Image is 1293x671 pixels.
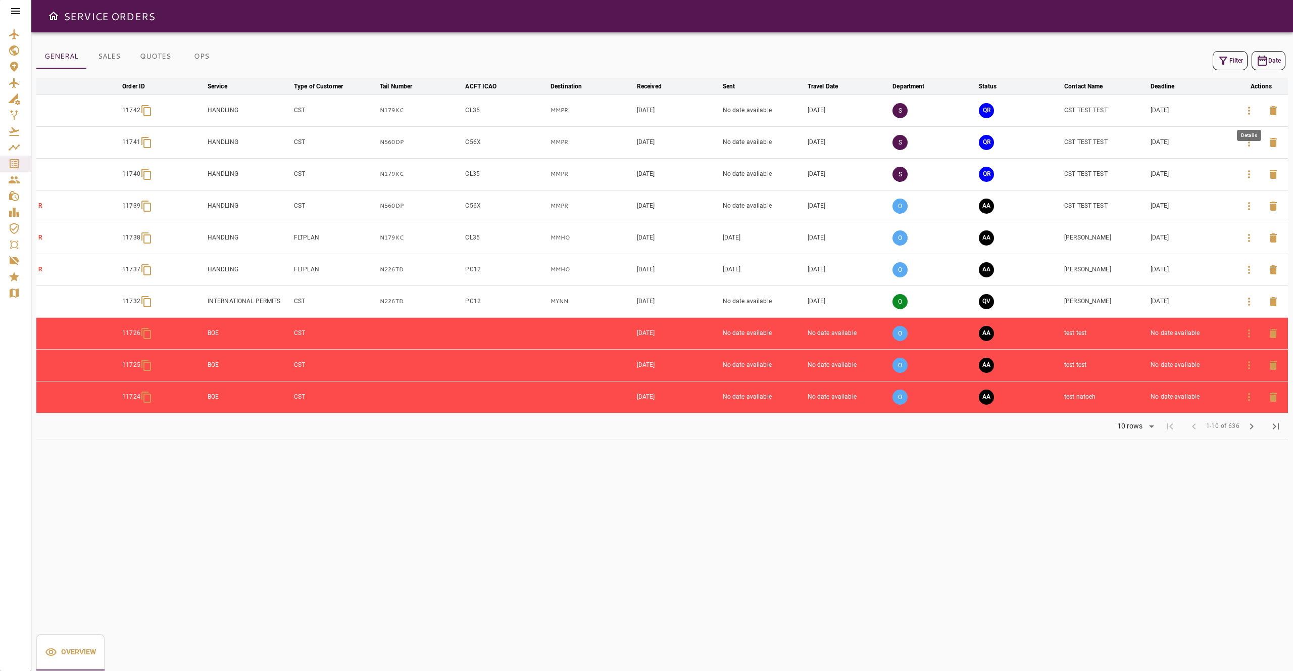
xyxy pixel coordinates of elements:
[551,106,633,115] p: MMPR
[721,190,806,222] td: No date available
[122,265,140,274] p: 11737
[122,202,140,210] p: 11739
[721,254,806,285] td: [DATE]
[1237,321,1261,346] button: Details
[206,158,292,190] td: HANDLING
[1149,254,1234,285] td: [DATE]
[1261,321,1285,346] button: Delete
[1213,51,1248,70] button: Filter
[1149,285,1234,317] td: [DATE]
[206,349,292,381] td: BOE
[206,317,292,349] td: BOE
[979,390,994,405] button: AWAITING ASSIGNMENT
[1261,385,1285,409] button: Delete
[206,222,292,254] td: HANDLING
[892,103,908,118] p: S
[1149,381,1234,413] td: No date available
[292,222,378,254] td: FLTPLAN
[635,94,721,126] td: [DATE]
[1206,421,1239,432] span: 1-10 of 636
[1261,258,1285,282] button: Delete
[1252,51,1285,70] button: Date
[1264,414,1288,439] span: Last Page
[465,80,496,92] div: ACFT ICAO
[1151,80,1187,92] span: Deadline
[122,80,158,92] span: Order ID
[1151,80,1174,92] div: Deadline
[463,285,548,317] td: PC12
[635,222,721,254] td: [DATE]
[36,44,86,69] button: GENERAL
[1237,162,1261,186] button: Details
[806,349,891,381] td: No date available
[721,349,806,381] td: No date available
[292,285,378,317] td: CST
[1062,94,1149,126] td: CST TEST TEST
[380,80,425,92] span: Tail Number
[635,349,721,381] td: [DATE]
[892,262,908,277] p: O
[1149,126,1234,158] td: [DATE]
[380,233,461,242] p: N179KC
[1261,290,1285,314] button: Delete
[380,138,461,147] p: N560DP
[1062,254,1149,285] td: [PERSON_NAME]
[1261,130,1285,155] button: Delete
[892,326,908,341] p: O
[637,80,675,92] span: Received
[1149,190,1234,222] td: [DATE]
[808,80,851,92] span: Travel Date
[1261,162,1285,186] button: Delete
[36,44,224,69] div: basic tabs example
[1261,226,1285,250] button: Delete
[132,44,179,69] button: QUOTES
[463,190,548,222] td: C56X
[1246,420,1258,433] span: chevron_right
[206,285,292,317] td: INTERNATIONAL PERMITS
[292,317,378,349] td: CST
[979,80,997,92] div: Status
[721,158,806,190] td: No date available
[122,297,140,306] p: 11732
[1064,80,1103,92] div: Contact Name
[122,106,140,115] p: 11742
[892,390,908,405] p: O
[294,80,343,92] div: Type of Customer
[292,254,378,285] td: FLTPLAN
[806,126,891,158] td: [DATE]
[380,202,461,210] p: N560DP
[43,6,64,26] button: Open drawer
[721,126,806,158] td: No date available
[1149,158,1234,190] td: [DATE]
[979,135,994,150] button: QUOTE REQUESTED
[551,202,633,210] p: MMPR
[1237,226,1261,250] button: Details
[979,326,994,341] button: AWAITING ASSIGNMENT
[1261,194,1285,218] button: Delete
[1062,349,1149,381] td: test test
[1261,99,1285,123] button: Delete
[1062,381,1149,413] td: test natoeh
[380,297,461,306] p: N226TD
[1149,317,1234,349] td: No date available
[635,254,721,285] td: [DATE]
[721,222,806,254] td: [DATE]
[1149,349,1234,381] td: No date available
[1182,414,1206,439] span: Previous Page
[122,170,140,178] p: 11740
[122,138,140,147] p: 11741
[463,222,548,254] td: CL35
[892,199,908,214] p: O
[721,94,806,126] td: No date available
[979,358,994,373] button: AWAITING ASSIGNMENT
[979,262,994,277] button: AWAITING ASSIGNMENT
[292,158,378,190] td: CST
[122,393,140,401] p: 11724
[1111,419,1158,434] div: 10 rows
[806,254,891,285] td: [DATE]
[1064,80,1116,92] span: Contact Name
[721,317,806,349] td: No date available
[86,44,132,69] button: SALES
[463,94,548,126] td: CL35
[1237,290,1261,314] button: Details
